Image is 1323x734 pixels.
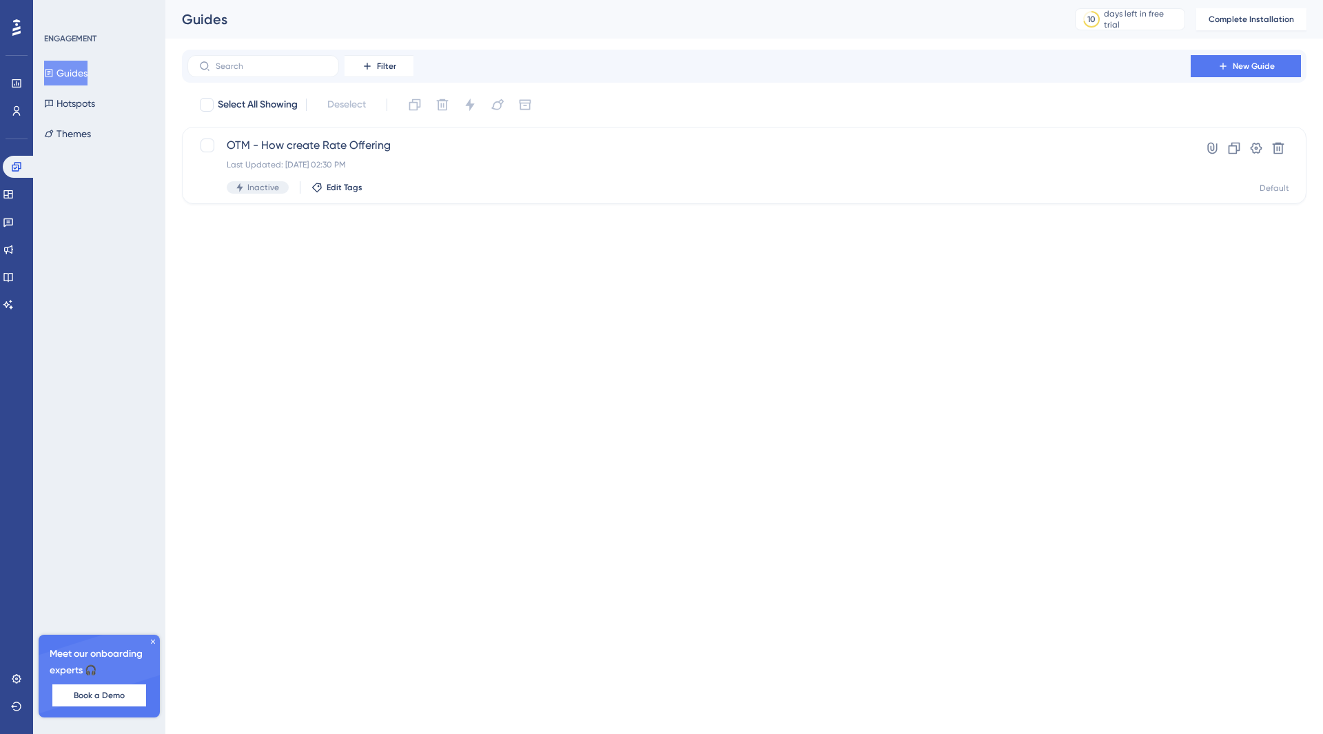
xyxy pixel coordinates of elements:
[44,121,91,146] button: Themes
[227,159,1151,170] div: Last Updated: [DATE] 02:30 PM
[327,96,366,113] span: Deselect
[345,55,413,77] button: Filter
[1233,61,1275,72] span: New Guide
[327,182,362,193] span: Edit Tags
[182,10,1040,29] div: Guides
[50,646,149,679] span: Meet our onboarding experts 🎧
[311,182,362,193] button: Edit Tags
[1104,8,1180,30] div: days left in free trial
[44,91,95,116] button: Hotspots
[227,137,1151,154] span: OTM - How create Rate Offering
[216,61,327,71] input: Search
[1209,14,1294,25] span: Complete Installation
[247,182,279,193] span: Inactive
[315,92,378,117] button: Deselect
[52,684,146,706] button: Book a Demo
[44,33,96,44] div: ENGAGEMENT
[74,690,125,701] span: Book a Demo
[218,96,298,113] span: Select All Showing
[1196,8,1306,30] button: Complete Installation
[1191,55,1301,77] button: New Guide
[44,61,88,85] button: Guides
[1260,183,1289,194] div: Default
[1087,14,1096,25] div: 10
[377,61,396,72] span: Filter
